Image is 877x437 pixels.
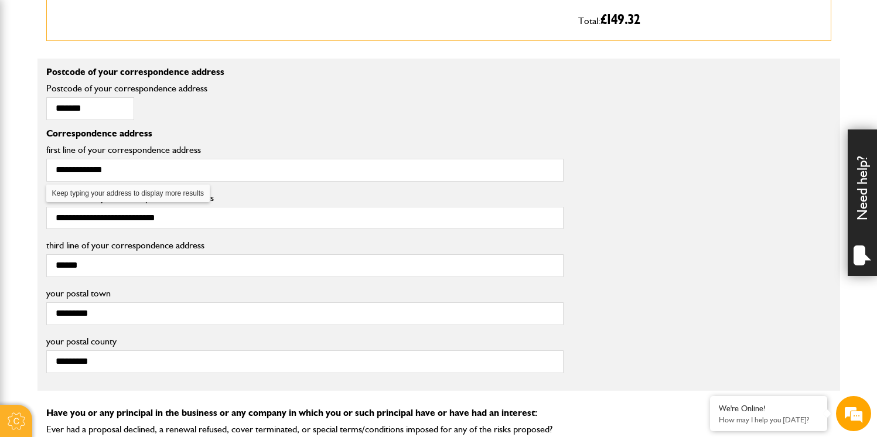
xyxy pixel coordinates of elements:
[192,6,220,34] div: Minimize live chat window
[46,193,564,203] label: second line of your correspondence address
[46,241,564,250] label: third line of your correspondence address
[607,13,640,27] span: 149.32
[46,425,552,434] label: Ever had a proposal declined, a renewal refused, cover terminated, or special terms/conditions im...
[46,185,210,202] div: Keep typing your address to display more results
[46,337,564,346] label: your postal county
[46,67,564,77] p: Postcode of your correspondence address
[15,108,214,134] input: Enter your last name
[578,9,822,31] p: Total:
[719,415,818,424] p: How may I help you today?
[46,84,225,93] label: Postcode of your correspondence address
[20,65,49,81] img: d_20077148190_company_1631870298795_20077148190
[848,129,877,276] div: Need help?
[46,145,564,155] label: first line of your correspondence address
[159,344,213,360] em: Start Chat
[46,289,564,298] label: your postal town
[46,408,831,418] p: Have you or any principal in the business or any company in which you or such principal have or h...
[61,66,197,81] div: Chat with us now
[15,212,214,334] textarea: Type your message and hit 'Enter'
[46,129,564,138] p: Correspondence address
[15,177,214,203] input: Enter your phone number
[600,13,640,27] span: £
[15,143,214,169] input: Enter your email address
[719,404,818,414] div: We're Online!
